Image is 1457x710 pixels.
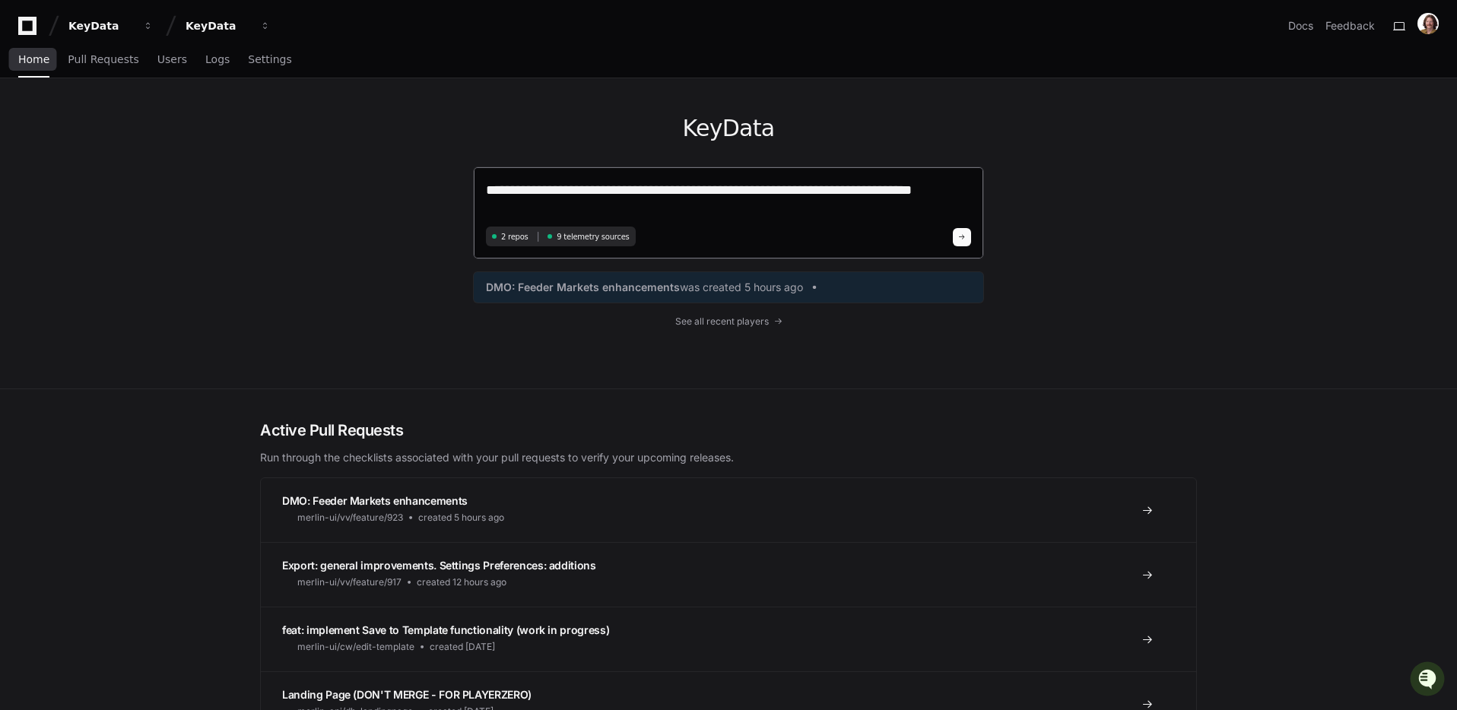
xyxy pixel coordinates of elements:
span: merlin-ui/vv/feature/917 [297,576,402,588]
a: Export: general improvements. Settings Preferences: additionsmerlin-ui/vv/feature/917created 12 h... [261,542,1196,607]
a: Home [18,43,49,78]
span: Users [157,55,187,64]
span: Logs [205,55,230,64]
iframe: Open customer support [1408,660,1449,701]
a: Logs [205,43,230,78]
button: KeyData [62,12,160,40]
img: 1756235613930-3d25f9e4-fa56-45dd-b3ad-e072dfbd1548 [15,113,43,141]
span: Landing Page (DON'T MERGE - FOR PLAYERZERO) [282,688,532,701]
a: Users [157,43,187,78]
span: Export: general improvements. Settings Preferences: additions [282,559,596,572]
a: feat: implement Save to Template functionality (work in progress)merlin-ui/cw/edit-templatecreate... [261,607,1196,671]
a: DMO: Feeder Markets enhancementswas created 5 hours ago [486,280,971,295]
div: KeyData [186,18,251,33]
p: Run through the checklists associated with your pull requests to verify your upcoming releases. [260,450,1197,465]
img: ACg8ocLxjWwHaTxEAox3-XWut-danNeJNGcmSgkd_pWXDZ2crxYdQKg=s96-c [1417,13,1439,34]
span: [DATE] [135,204,166,216]
span: Home [18,55,49,64]
div: Past conversations [15,166,102,178]
span: Settings [248,55,291,64]
div: Welcome [15,61,277,85]
a: Docs [1288,18,1313,33]
a: Pull Requests [68,43,138,78]
span: DMO: Feeder Markets enhancements [282,494,468,507]
span: feat: implement Save to Template functionality (work in progress) [282,623,609,636]
a: DMO: Feeder Markets enhancementsmerlin-ui/vv/feature/923created 5 hours ago [261,478,1196,542]
a: Powered byPylon [107,237,184,249]
div: Start new chat [68,113,249,128]
span: merlin-ui/vv/feature/923 [297,512,403,524]
img: 1756235613930-3d25f9e4-fa56-45dd-b3ad-e072dfbd1548 [30,204,43,217]
span: created 5 hours ago [418,512,504,524]
span: DMO: Feeder Markets enhancements [486,280,680,295]
button: Start new chat [259,118,277,136]
span: was created 5 hours ago [680,280,803,295]
div: KeyData [68,18,134,33]
span: 2 repos [501,231,529,242]
span: Pull Requests [68,55,138,64]
button: Feedback [1325,18,1375,33]
a: Settings [248,43,291,78]
img: Robert Klasen [15,189,40,224]
span: 9 telemetry sources [557,231,629,242]
span: merlin-ui/cw/edit-template [297,641,414,653]
span: See all recent players [675,315,769,328]
a: See all recent players [473,315,984,328]
h2: Active Pull Requests [260,420,1197,441]
span: created [DATE] [430,641,495,653]
img: PlayerZero [15,15,46,46]
span: • [126,204,132,216]
button: See all [236,163,277,181]
span: Pylon [151,238,184,249]
img: 8294786374016_798e290d9caffa94fd1d_72.jpg [32,113,59,141]
span: created 12 hours ago [417,576,506,588]
span: [PERSON_NAME] [47,204,123,216]
h1: KeyData [473,115,984,142]
button: KeyData [179,12,277,40]
div: We're available if you need us! [68,128,209,141]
